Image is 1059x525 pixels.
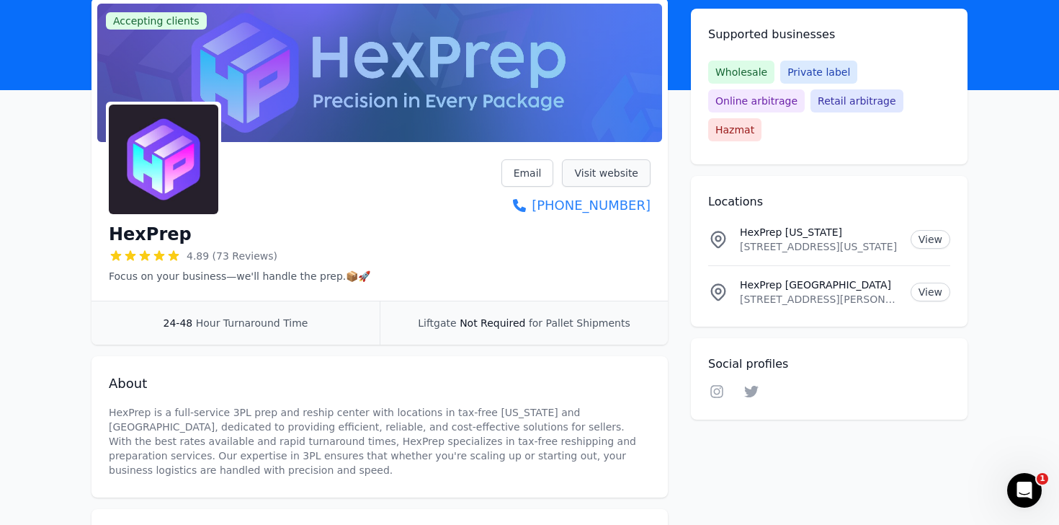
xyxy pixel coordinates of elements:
a: Email [501,159,554,187]
span: Retail arbitrage [810,89,903,112]
h2: Locations [708,193,950,211]
span: Online arbitrage [708,89,805,112]
span: Wholesale [708,61,774,84]
span: 24-48 [164,317,193,329]
span: for Pallet Shipments [529,317,630,329]
a: Visit website [562,159,651,187]
h2: Social profiles [708,356,950,373]
a: [PHONE_NUMBER] [501,195,651,216]
span: 1 [1037,473,1048,485]
span: 4.89 (73 Reviews) [187,249,277,263]
img: HexPrep [109,105,218,214]
h2: About [109,374,651,394]
p: [STREET_ADDRESS][PERSON_NAME][US_STATE] [740,292,899,306]
iframe: Intercom live chat [1007,473,1042,508]
span: Accepting clients [106,12,207,30]
span: Hazmat [708,118,761,141]
p: [STREET_ADDRESS][US_STATE] [740,239,899,254]
p: HexPrep is a full-service 3PL prep and reship center with locations in tax-free [US_STATE] and [G... [109,405,651,477]
h1: HexPrep [109,223,192,246]
a: View [911,230,950,249]
span: Private label [780,61,857,84]
span: Hour Turnaround Time [196,317,308,329]
p: HexPrep [GEOGRAPHIC_DATA] [740,278,899,292]
a: View [911,283,950,301]
span: Liftgate [418,317,456,329]
span: Not Required [460,317,525,329]
h2: Supported businesses [708,26,950,43]
p: HexPrep [US_STATE] [740,225,899,239]
p: Focus on your business—we'll handle the prep.📦🚀 [109,269,370,283]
